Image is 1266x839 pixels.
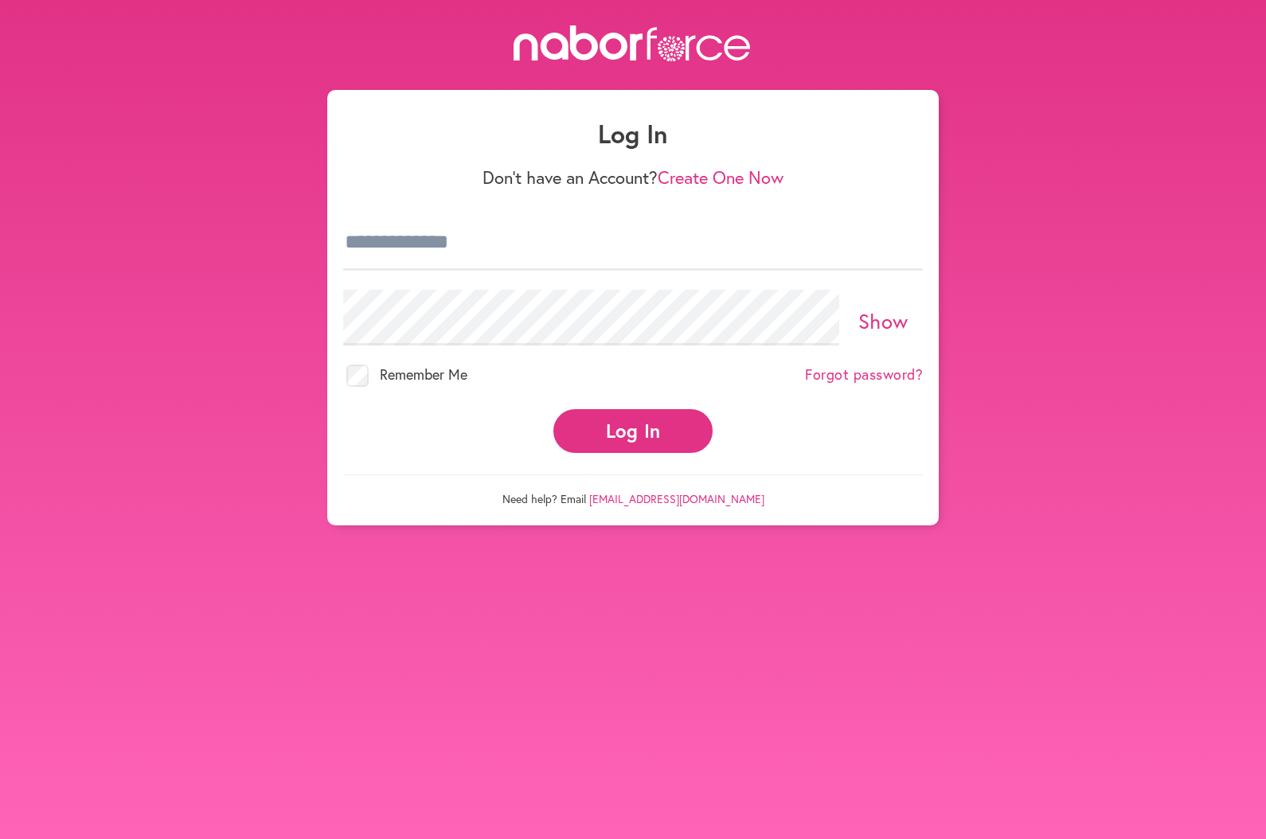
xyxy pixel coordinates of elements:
a: Forgot password? [805,366,923,384]
span: Remember Me [380,365,467,384]
p: Don't have an Account? [343,167,923,188]
a: Show [858,307,908,334]
h1: Log In [343,119,923,149]
a: [EMAIL_ADDRESS][DOMAIN_NAME] [589,491,764,506]
p: Need help? Email [343,474,923,506]
button: Log In [553,409,713,453]
a: Create One Now [658,166,783,189]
